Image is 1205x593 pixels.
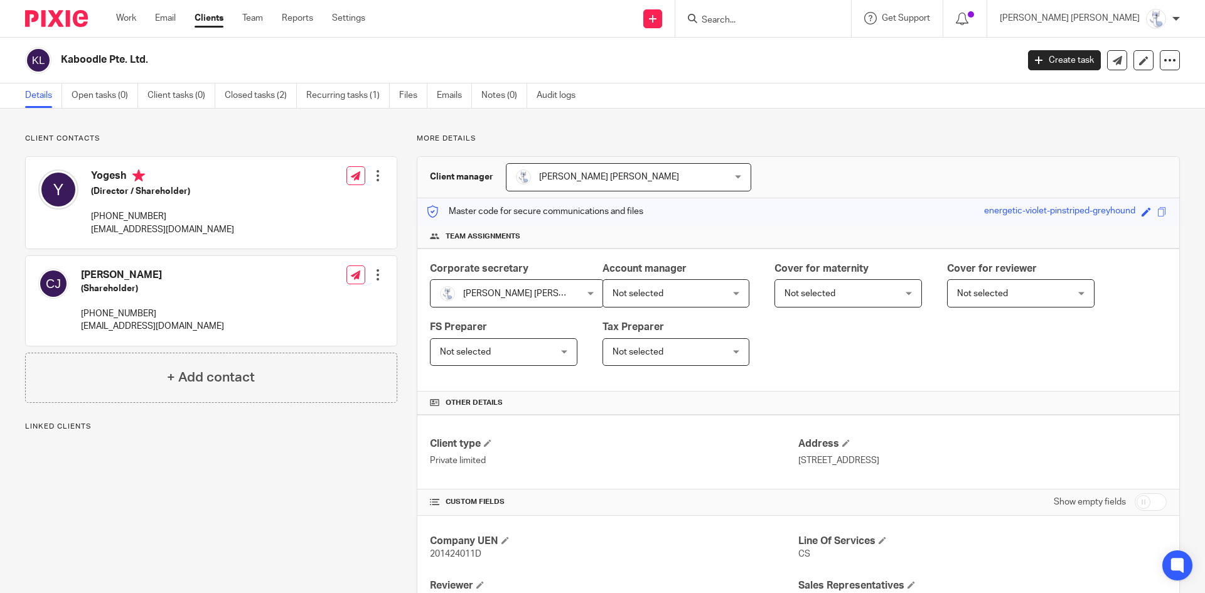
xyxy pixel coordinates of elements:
a: Settings [332,12,365,24]
span: Not selected [957,289,1008,298]
p: [PHONE_NUMBER] [91,210,234,223]
p: Client contacts [25,134,397,144]
h4: Line Of Services [798,535,1167,548]
h3: Client manager [430,171,493,183]
h4: Sales Representatives [798,579,1167,592]
a: Create task [1028,50,1101,70]
p: Master code for secure communications and files [427,205,643,218]
p: [EMAIL_ADDRESS][DOMAIN_NAME] [81,320,224,333]
a: Recurring tasks (1) [306,83,390,108]
div: energetic-violet-pinstriped-greyhound [984,205,1135,219]
span: [PERSON_NAME] [PERSON_NAME] [463,289,603,298]
span: Cover for reviewer [947,264,1037,274]
a: Closed tasks (2) [225,83,297,108]
span: Cover for maternity [774,264,869,274]
a: Clients [195,12,223,24]
span: FS Preparer [430,322,487,332]
img: svg%3E [38,169,78,210]
span: Team assignments [446,232,520,242]
h5: (Director / Shareholder) [91,185,234,198]
input: Search [700,15,813,26]
h4: Yogesh [91,169,234,185]
a: Files [399,83,427,108]
h4: CUSTOM FIELDS [430,497,798,507]
img: svg%3E [25,47,51,73]
img: images.jfif [1146,9,1166,29]
h4: Reviewer [430,579,798,592]
h4: Address [798,437,1167,451]
span: Not selected [440,348,491,356]
a: Audit logs [537,83,585,108]
h4: Company UEN [430,535,798,548]
img: images.jfif [516,169,531,184]
span: Corporate secretary [430,264,528,274]
img: Pixie [25,10,88,27]
h4: [PERSON_NAME] [81,269,224,282]
p: [PERSON_NAME] [PERSON_NAME] [1000,12,1140,24]
h4: Client type [430,437,798,451]
a: Details [25,83,62,108]
h2: Kaboodle Pte. Ltd. [61,53,820,67]
p: Linked clients [25,422,397,432]
i: Primary [132,169,145,182]
p: [STREET_ADDRESS] [798,454,1167,467]
p: [PHONE_NUMBER] [81,307,224,320]
p: Private limited [430,454,798,467]
a: Email [155,12,176,24]
img: images.jfif [440,286,455,301]
h4: + Add contact [167,368,255,387]
span: Not selected [785,289,835,298]
p: More details [417,134,1180,144]
label: Show empty fields [1054,496,1126,508]
a: Notes (0) [481,83,527,108]
a: Open tasks (0) [72,83,138,108]
span: 201424011D [430,550,481,558]
span: Not selected [613,348,663,356]
span: Get Support [882,14,930,23]
img: svg%3E [38,269,68,299]
a: Emails [437,83,472,108]
span: CS [798,550,810,558]
a: Work [116,12,136,24]
span: Tax Preparer [602,322,664,332]
span: Not selected [613,289,663,298]
span: Account manager [602,264,687,274]
p: [EMAIL_ADDRESS][DOMAIN_NAME] [91,223,234,236]
span: [PERSON_NAME] [PERSON_NAME] [539,173,679,181]
a: Team [242,12,263,24]
h5: (Shareholder) [81,282,224,295]
a: Client tasks (0) [147,83,215,108]
span: Other details [446,398,503,408]
a: Reports [282,12,313,24]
